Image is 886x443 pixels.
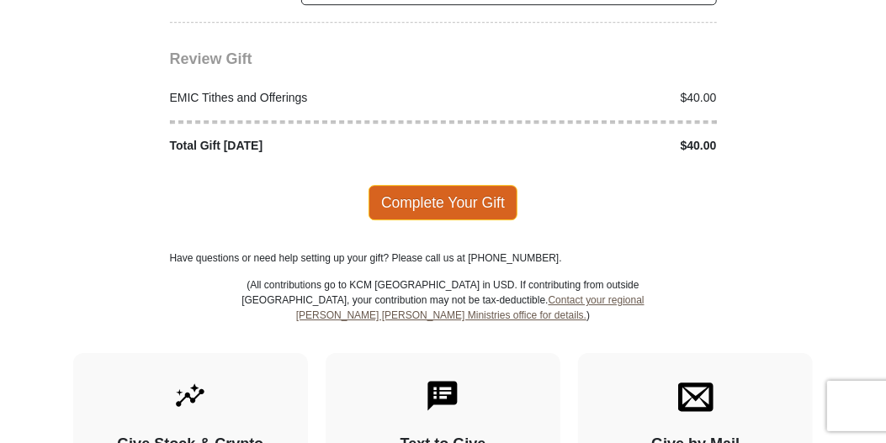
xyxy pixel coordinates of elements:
[170,50,252,67] span: Review Gift
[369,185,517,220] span: Complete Your Gift
[241,277,645,353] p: (All contributions go to KCM [GEOGRAPHIC_DATA] in USD. If contributing from outside [GEOGRAPHIC_D...
[678,378,714,414] img: envelope.svg
[425,378,460,414] img: text-to-give.svg
[443,89,726,107] div: $40.00
[170,251,717,266] p: Have questions or need help setting up your gift? Please call us at [PHONE_NUMBER].
[161,137,443,155] div: Total Gift [DATE]
[443,137,726,155] div: $40.00
[161,89,443,107] div: EMIC Tithes and Offerings
[172,378,208,414] img: give-by-stock.svg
